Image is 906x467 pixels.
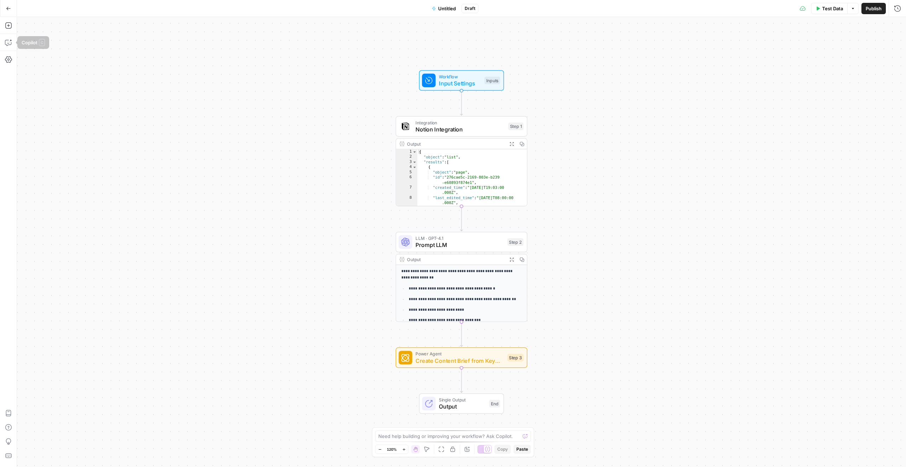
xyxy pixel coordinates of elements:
button: Paste [514,445,531,454]
div: Step 2 [508,238,524,246]
span: Untitled [438,5,456,12]
div: IntegrationNotion IntegrationStep 1Output{ "object":"list", "results":[ { "object":"page", "id":"... [396,116,527,206]
span: Input Settings [439,79,481,88]
button: Publish [861,3,886,14]
div: Single OutputOutputEnd [396,393,527,414]
div: Inputs [484,77,500,84]
span: Notion Integration [415,125,505,134]
span: Toggle code folding, rows 3 through 178 [412,159,417,164]
div: Step 1 [508,123,523,130]
span: LLM · GPT-4.1 [415,235,504,242]
div: 3 [396,159,417,164]
span: Prompt LLM [415,241,504,249]
span: Toggle code folding, rows 1 through 184 [412,149,417,154]
g: Edge from start to step_1 [460,91,463,116]
g: Edge from step_1 to step_2 [460,206,463,231]
span: Power Agent [415,350,504,357]
div: End [489,400,500,407]
span: Toggle code folding, rows 4 through 177 [412,165,417,170]
div: 1 [396,149,417,154]
div: 8 [396,195,417,206]
div: Power AgentCreate Content Brief from KeywordStep 3 [396,348,527,368]
span: Test Data [822,5,843,12]
span: Draft [465,5,475,12]
span: Copy [497,446,508,452]
div: Output [407,256,504,263]
span: 120% [387,446,397,452]
div: 7 [396,185,417,195]
div: 5 [396,170,417,175]
div: Output [407,140,504,147]
div: WorkflowInput SettingsInputs [396,70,527,91]
span: Paste [516,446,528,452]
span: Single Output [439,396,486,403]
img: Notion_app_logo.png [401,122,410,131]
span: Create Content Brief from Keyword [415,356,504,365]
button: Untitled [428,3,460,14]
g: Edge from step_3 to end [460,368,463,393]
button: Test Data [811,3,847,14]
div: 2 [396,154,417,159]
span: Output [439,402,486,411]
span: Workflow [439,73,481,80]
g: Edge from step_2 to step_3 [460,322,463,347]
div: 6 [396,175,417,185]
button: Copy [494,445,511,454]
div: 4 [396,165,417,170]
div: 9 [396,206,417,210]
span: Integration [415,119,505,126]
span: Toggle code folding, rows 9 through 12 [412,206,417,210]
div: Step 3 [508,354,524,362]
span: Publish [866,5,882,12]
